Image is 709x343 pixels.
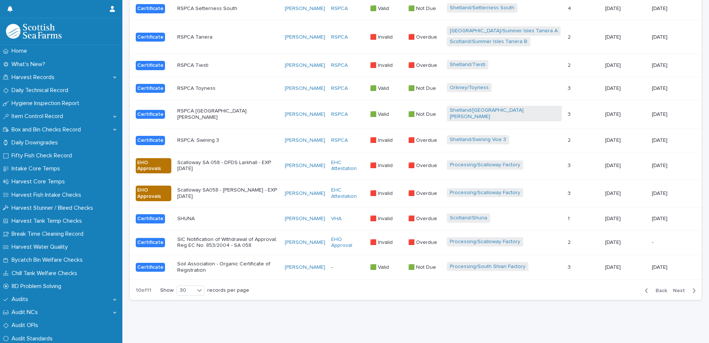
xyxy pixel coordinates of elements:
a: [PERSON_NAME] [285,62,325,69]
p: 1 [568,214,571,222]
a: [PERSON_NAME] [285,34,325,40]
p: - [652,239,690,246]
button: Next [670,287,702,294]
a: RSPCA [331,6,348,12]
p: RSPCA Setterness South [177,6,279,12]
a: [PERSON_NAME] [285,85,325,92]
a: [PERSON_NAME] [285,264,325,271]
a: VHA [331,216,342,222]
p: [DATE] [605,34,646,40]
p: Harvest Water Quality [9,244,74,251]
p: 2 [568,238,572,246]
p: 🟥 Overdue [408,161,439,169]
div: Certificate [136,61,165,70]
p: [DATE] [652,264,690,271]
button: Back [639,287,670,294]
p: [DATE] [605,137,646,144]
a: Orkney/Toyness [450,85,489,91]
a: RSPCA [331,34,348,40]
p: SIC Notification of Withdrawal of Approval; Reg EC No. 853/2004 - SA 058 [177,236,279,249]
p: 3 [568,189,572,197]
p: [DATE] [652,34,690,40]
p: 🟥 Overdue [408,136,439,144]
tr: CertificateRSPCA: Swining 3[PERSON_NAME] RSPCA 🟥 Invalid🟥 Invalid 🟥 Overdue🟥 Overdue Shetland/Swi... [130,129,702,152]
p: 🟩 Not Due [408,4,438,12]
p: 🟩 Not Due [408,84,438,92]
p: [DATE] [652,85,690,92]
p: Harvest Fish Intake Checks [9,192,87,199]
a: Scotland/Summer Isles Tanera B [450,39,527,45]
p: 2 [568,136,572,144]
p: Harvest Stunner / Bleed Checks [9,205,99,212]
p: 8D Problem Solving [9,283,67,290]
p: Daily Downgrades [9,139,64,146]
p: 🟥 Invalid [370,214,394,222]
a: [GEOGRAPHIC_DATA]/Summer Isles Tanera A [450,28,558,34]
span: Next [673,288,689,293]
p: 3 [568,161,572,169]
p: RSPCA Toyness [177,85,279,92]
p: Intake Core Temps [9,165,66,172]
p: Home [9,48,33,55]
p: Scalloway SA058 - [PERSON_NAME] - EXP [DATE] [177,187,279,200]
p: SHUNA [177,216,279,222]
tr: CertificateRSPCA Tanera[PERSON_NAME] RSPCA 🟥 Invalid🟥 Invalid 🟥 Overdue🟥 Overdue [GEOGRAPHIC_DATA... [130,20,702,54]
p: 🟥 Invalid [370,136,394,144]
p: [DATE] [605,163,646,169]
a: Shetland/Swining Voe 3 [450,137,506,143]
div: 30 [177,287,195,294]
tr: CertificateSHUNA[PERSON_NAME] VHA 🟥 Invalid🟥 Invalid 🟥 Overdue🟥 Overdue Scotland/Shuna 11 [DATE][... [130,207,702,230]
p: Scalloway SA 058 - DFDS Larkhall - EXP [DATE] [177,160,279,172]
tr: CertificateRSPCA Tiesti[PERSON_NAME] RSPCA 🟥 Invalid🟥 Invalid 🟥 Overdue🟥 Overdue Shetland/Tiesti ... [130,54,702,77]
p: [DATE] [652,111,690,118]
p: [DATE] [652,216,690,222]
p: [DATE] [605,239,646,246]
tr: CertificateRSPCA Toyness[PERSON_NAME] RSPCA 🟩 Valid🟩 Valid 🟩 Not Due🟩 Not Due Orkney/Toyness 33 [... [130,77,702,100]
p: RSPCA Tanera [177,34,279,40]
tr: CertificateRSPCA [GEOGRAPHIC_DATA][PERSON_NAME][PERSON_NAME] RSPCA 🟩 Valid🟩 Valid 🟩 Not Due🟩 Not ... [130,100,702,129]
p: 🟥 Invalid [370,238,394,246]
a: Shetland/[GEOGRAPHIC_DATA][PERSON_NAME] [450,107,558,120]
a: Processing/Scalloway Factory [450,162,520,168]
a: Processing/South Shian Factory [450,264,525,270]
p: - [331,264,365,271]
p: RSPCA: Swining 3 [177,137,279,144]
p: 🟥 Invalid [370,189,394,197]
p: Audit NCs [9,309,44,316]
p: Audit Standards [9,335,59,342]
div: Certificate [136,4,165,13]
p: Bycatch Bin Welfare Checks [9,257,89,264]
p: RSPCA [GEOGRAPHIC_DATA][PERSON_NAME] [177,108,279,121]
p: 🟥 Overdue [408,214,439,222]
p: Audit OFIs [9,322,44,329]
p: 🟥 Overdue [408,61,439,69]
p: 10 of 11 [130,281,157,300]
p: [DATE] [652,190,690,197]
p: Harvest Records [9,74,60,81]
a: EHC Attestation [331,187,365,200]
a: RSPCA [331,85,348,92]
p: Chill Tank Welfare Checks [9,270,83,277]
div: Certificate [136,263,165,272]
p: [DATE] [605,264,646,271]
div: Certificate [136,110,165,119]
p: Fifty Fish Check Record [9,152,78,159]
p: Break Time Cleaning Record [9,231,89,238]
p: 🟥 Invalid [370,161,394,169]
p: 3 [568,263,572,271]
p: What's New? [9,61,51,68]
tr: EHO ApprovalsScalloway SA 058 - DFDS Larkhall - EXP [DATE][PERSON_NAME] EHC Attestation 🟥 Invalid... [130,152,702,180]
p: 🟥 Invalid [370,61,394,69]
p: 🟩 Valid [370,4,390,12]
p: Audits [9,296,34,303]
p: [DATE] [652,6,690,12]
div: EHO Approvals [136,158,171,174]
p: 🟩 Not Due [408,110,438,118]
div: Certificate [136,33,165,42]
p: [DATE] [605,216,646,222]
p: [DATE] [652,62,690,69]
p: 🟩 Valid [370,84,390,92]
p: 3 [568,110,572,118]
p: Hygiene Inspection Report [9,100,85,107]
a: [PERSON_NAME] [285,216,325,222]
